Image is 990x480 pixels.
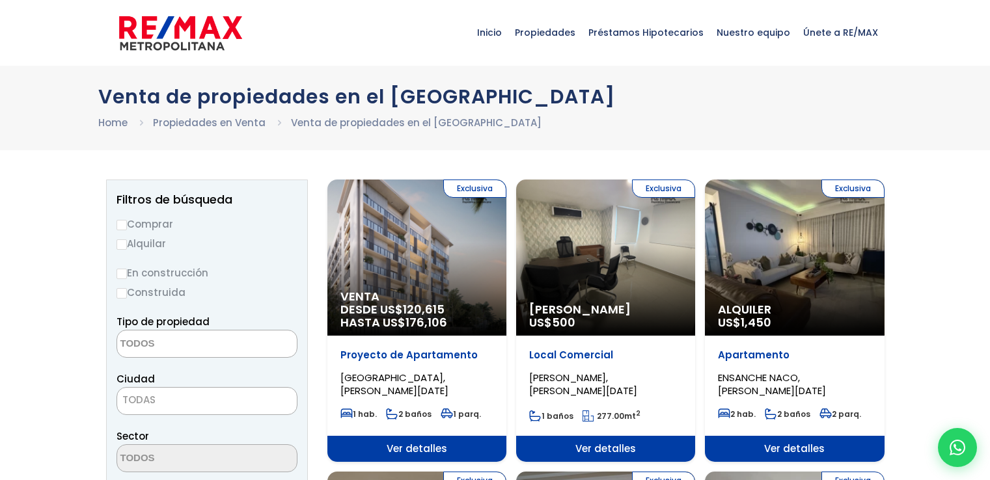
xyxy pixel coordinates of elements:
[117,220,127,230] input: Comprar
[636,408,640,418] sup: 2
[403,301,445,317] span: 120,615
[117,315,210,328] span: Tipo de propiedad
[597,410,624,421] span: 277.00
[327,436,506,462] span: Ver detalles
[632,180,695,198] span: Exclusiva
[122,393,156,407] span: TODAS
[117,429,149,443] span: Sector
[340,349,493,362] p: Proyecto de Apartamento
[441,408,481,420] span: 1 parq.
[508,13,582,52] span: Propiedades
[529,314,575,330] span: US$
[741,314,771,330] span: 1,450
[327,180,506,462] a: Exclusiva Venta DESDE US$120,615 HASTA US$176,106 Proyecto de Apartamento [GEOGRAPHIC_DATA], [PER...
[529,349,682,362] p: Local Comercial
[340,290,493,303] span: Venta
[153,116,266,129] a: Propiedades en Venta
[117,235,297,252] label: Alquilar
[443,180,506,198] span: Exclusiva
[718,314,771,330] span: US$
[705,180,884,462] a: Exclusiva Alquiler US$1,450 Apartamento ENSANCHE NACO, [PERSON_NAME][DATE] 2 hab. 2 baños 2 parq....
[819,408,861,420] span: 2 parq.
[583,410,640,421] span: mt
[821,180,885,198] span: Exclusiva
[119,14,242,53] img: remax-metropolitana-logo
[117,288,127,299] input: Construida
[705,436,884,462] span: Ver detalles
[718,371,826,397] span: ENSANCHE NACO, [PERSON_NAME][DATE]
[516,180,695,462] a: Exclusiva [PERSON_NAME] US$500 Local Comercial [PERSON_NAME], [PERSON_NAME][DATE] 1 baños 277.00m...
[552,314,575,330] span: 500
[765,408,810,420] span: 2 baños
[406,314,447,330] span: 176,106
[529,371,637,397] span: [PERSON_NAME], [PERSON_NAME][DATE]
[117,269,127,279] input: En construcción
[117,330,243,358] textarea: Search
[718,303,871,316] span: Alquiler
[340,408,377,420] span: 1 hab.
[117,265,297,281] label: En construcción
[718,408,756,420] span: 2 hab.
[117,387,297,415] span: TODAS
[797,13,885,52] span: Únete a RE/MAX
[117,445,243,473] textarea: Search
[117,391,297,409] span: TODAS
[340,371,448,397] span: [GEOGRAPHIC_DATA], [PERSON_NAME][DATE]
[529,410,573,421] span: 1 baños
[529,303,682,316] span: [PERSON_NAME]
[582,13,710,52] span: Préstamos Hipotecarios
[291,114,542,131] li: Venta de propiedades en el [GEOGRAPHIC_DATA]
[98,116,128,129] a: Home
[117,193,297,206] h2: Filtros de búsqueda
[471,13,508,52] span: Inicio
[117,239,127,250] input: Alquilar
[386,408,432,420] span: 2 baños
[340,303,493,329] span: DESDE US$
[516,436,695,462] span: Ver detalles
[710,13,797,52] span: Nuestro equipo
[117,284,297,300] label: Construida
[340,316,493,329] span: HASTA US$
[117,216,297,232] label: Comprar
[718,349,871,362] p: Apartamento
[98,85,892,108] h1: Venta de propiedades en el [GEOGRAPHIC_DATA]
[117,372,155,386] span: Ciudad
